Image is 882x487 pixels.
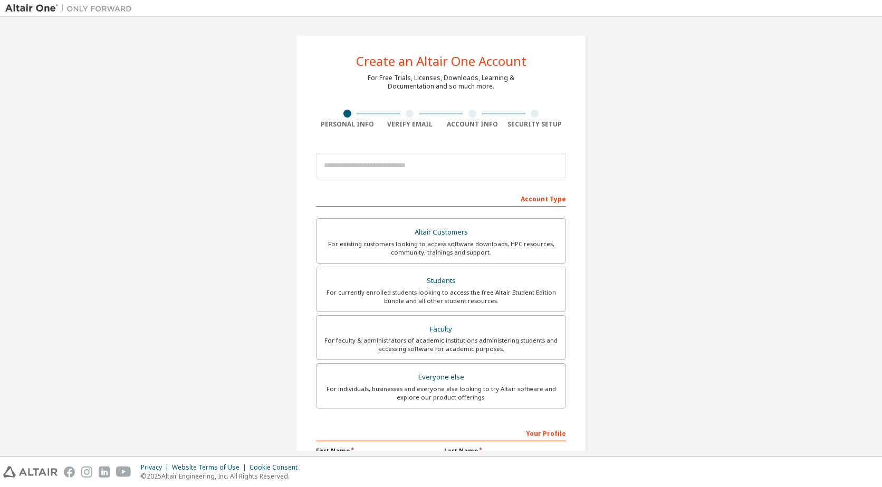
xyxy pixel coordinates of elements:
[323,240,559,257] div: For existing customers looking to access software downloads, HPC resources, community, trainings ...
[99,466,110,478] img: linkedin.svg
[3,466,57,478] img: altair_logo.svg
[441,120,504,129] div: Account Info
[323,225,559,240] div: Altair Customers
[323,385,559,402] div: For individuals, businesses and everyone else looking to try Altair software and explore our prod...
[172,463,250,472] div: Website Terms of Use
[116,466,131,478] img: youtube.svg
[368,74,514,91] div: For Free Trials, Licenses, Downloads, Learning & Documentation and so much more.
[323,274,559,288] div: Students
[316,424,566,441] div: Your Profile
[141,472,304,481] p: © 2025 Altair Engineering, Inc. All Rights Reserved.
[323,322,559,337] div: Faculty
[504,120,567,129] div: Security Setup
[64,466,75,478] img: facebook.svg
[316,190,566,207] div: Account Type
[81,466,92,478] img: instagram.svg
[323,370,559,385] div: Everyone else
[141,463,172,472] div: Privacy
[316,120,379,129] div: Personal Info
[356,55,526,67] div: Create an Altair One Account
[323,336,559,353] div: For faculty & administrators of academic institutions administering students and accessing softwa...
[316,446,438,455] label: First Name
[250,463,304,472] div: Cookie Consent
[444,446,566,455] label: Last Name
[379,120,442,129] div: Verify Email
[5,3,137,14] img: Altair One
[323,288,559,305] div: For currently enrolled students looking to access the free Altair Student Edition bundle and all ...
